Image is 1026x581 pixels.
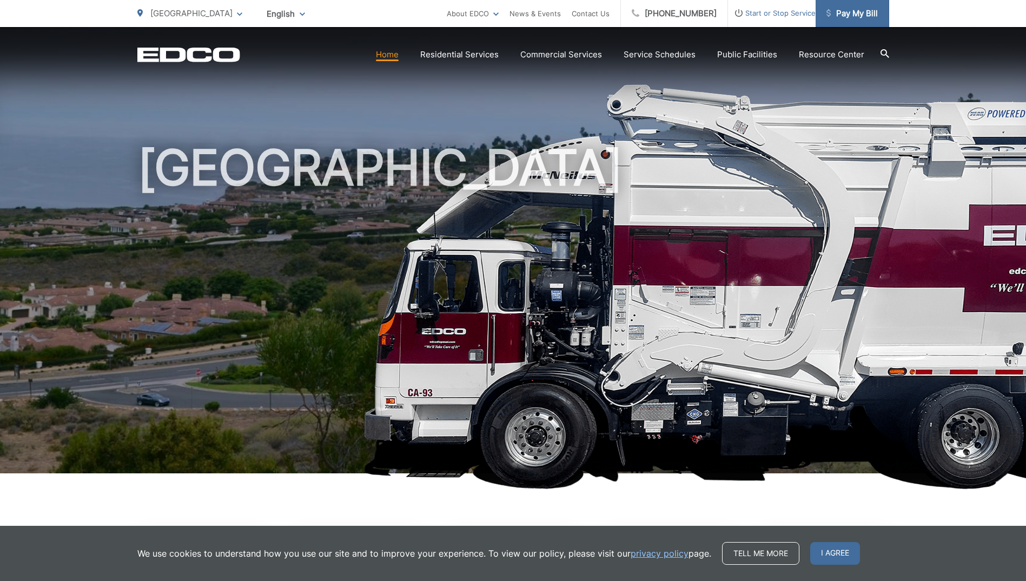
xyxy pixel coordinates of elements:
[376,48,399,61] a: Home
[799,48,864,61] a: Resource Center
[826,7,878,20] span: Pay My Bill
[520,48,602,61] a: Commercial Services
[137,141,889,483] h1: [GEOGRAPHIC_DATA]
[624,48,696,61] a: Service Schedules
[572,7,610,20] a: Contact Us
[447,7,499,20] a: About EDCO
[631,547,689,560] a: privacy policy
[259,4,313,23] span: English
[810,542,860,565] span: I agree
[150,8,233,18] span: [GEOGRAPHIC_DATA]
[420,48,499,61] a: Residential Services
[137,47,240,62] a: EDCD logo. Return to the homepage.
[717,48,777,61] a: Public Facilities
[722,542,799,565] a: Tell me more
[509,7,561,20] a: News & Events
[137,547,711,560] p: We use cookies to understand how you use our site and to improve your experience. To view our pol...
